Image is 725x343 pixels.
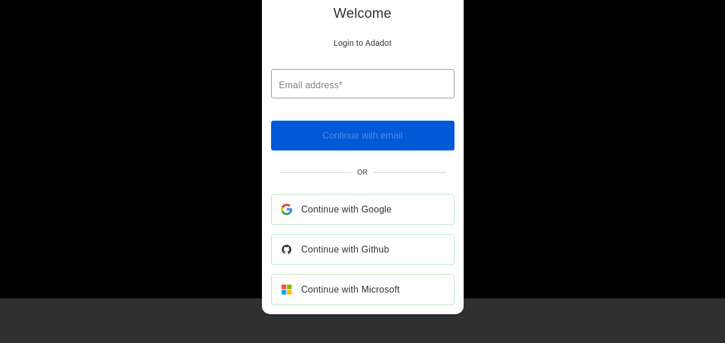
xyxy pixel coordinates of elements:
a: Continue with Google [271,194,454,225]
p: Login to Adadot [334,38,391,47]
h1: Welcome [334,5,391,21]
span: Enter an email to continue [271,121,454,151]
span: Or [357,168,368,176]
a: Continue with Github [271,234,454,265]
a: Continue with Microsoft [271,274,454,305]
span: Continue with Github [301,242,390,258]
span: Continue with Google [301,202,392,218]
span: Continue with Microsoft [301,282,400,298]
